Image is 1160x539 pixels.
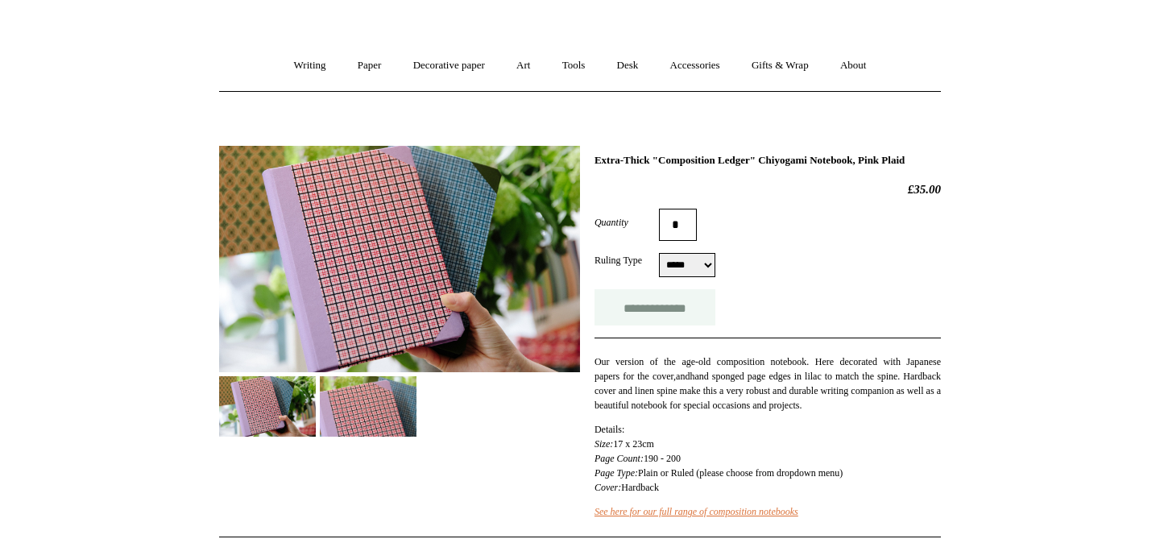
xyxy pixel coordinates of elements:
span: Hardback [621,482,659,493]
a: Writing [280,44,341,87]
span: 17 x 23cm [613,438,654,450]
em: Page Type: [594,467,638,479]
span: and [676,371,690,382]
p: Details: Plain or Ruled (please choose from dropdown menu) [594,422,941,495]
label: Ruling Type [594,253,659,267]
a: See here for our full range of composition notebooks [594,506,798,517]
label: Quantity [594,215,659,230]
p: Our version of the age-old composition notebook. Here decorated with Japanese papers for the cove... [594,354,941,413]
a: Gifts & Wrap [737,44,823,87]
h2: £35.00 [594,182,941,197]
h1: Extra-Thick "Composition Ledger" Chiyogami Notebook, Pink Plaid [594,154,941,167]
a: Decorative paper [399,44,499,87]
a: Art [502,44,545,87]
img: Extra-Thick "Composition Ledger" Chiyogami Notebook, Pink Plaid [320,376,416,437]
a: About [826,44,881,87]
a: Paper [343,44,396,87]
a: Tools [548,44,600,87]
span: 190 - 200 [644,453,681,464]
img: Extra-Thick "Composition Ledger" Chiyogami Notebook, Pink Plaid [219,146,580,372]
img: Extra-Thick "Composition Ledger" Chiyogami Notebook, Pink Plaid [219,376,316,437]
em: Size: [594,438,613,450]
a: Desk [603,44,653,87]
em: Cover: [594,482,621,493]
a: Accessories [656,44,735,87]
em: Page Count: [594,453,644,464]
